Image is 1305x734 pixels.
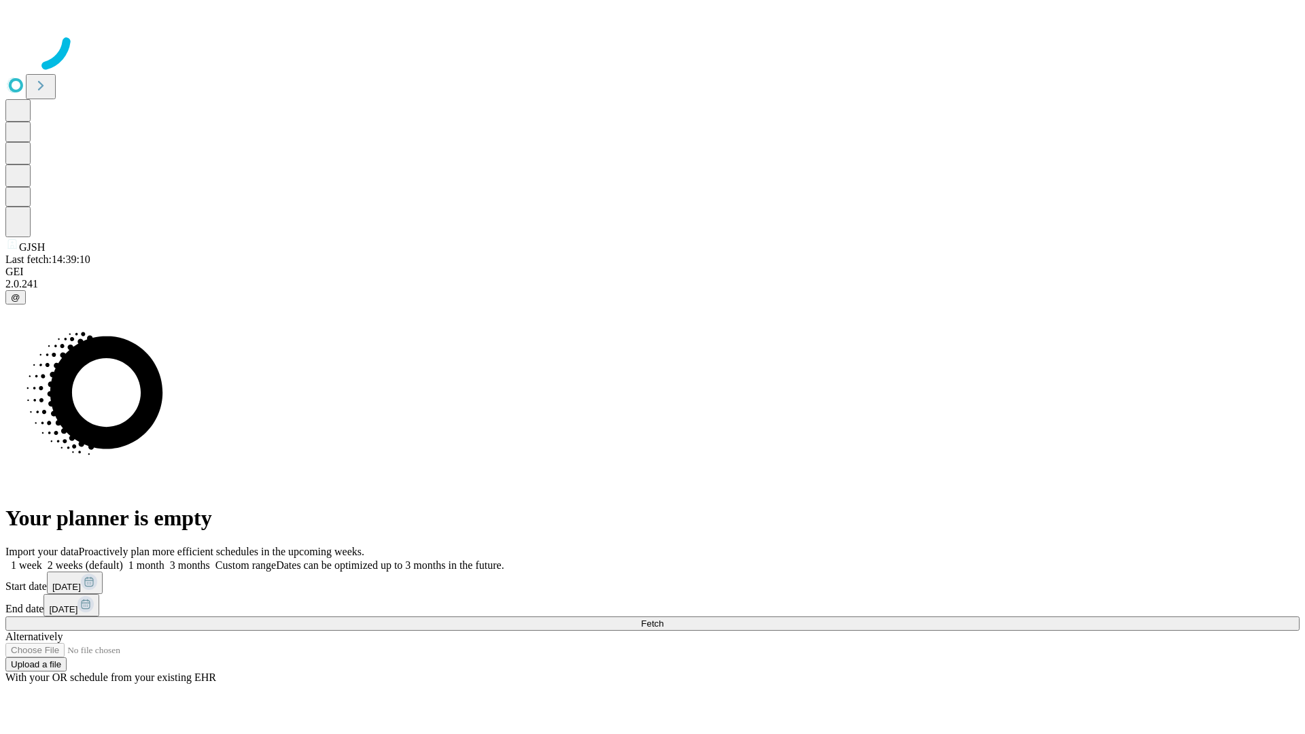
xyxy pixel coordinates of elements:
[5,616,1300,631] button: Fetch
[5,657,67,671] button: Upload a file
[641,618,663,629] span: Fetch
[5,506,1300,531] h1: Your planner is empty
[5,290,26,304] button: @
[52,582,81,592] span: [DATE]
[48,559,123,571] span: 2 weeks (default)
[5,266,1300,278] div: GEI
[128,559,164,571] span: 1 month
[49,604,77,614] span: [DATE]
[79,546,364,557] span: Proactively plan more efficient schedules in the upcoming weeks.
[5,671,216,683] span: With your OR schedule from your existing EHR
[5,278,1300,290] div: 2.0.241
[5,254,90,265] span: Last fetch: 14:39:10
[276,559,504,571] span: Dates can be optimized up to 3 months in the future.
[5,572,1300,594] div: Start date
[11,292,20,302] span: @
[170,559,210,571] span: 3 months
[11,559,42,571] span: 1 week
[5,546,79,557] span: Import your data
[5,631,63,642] span: Alternatively
[5,594,1300,616] div: End date
[215,559,276,571] span: Custom range
[43,594,99,616] button: [DATE]
[47,572,103,594] button: [DATE]
[19,241,45,253] span: GJSH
